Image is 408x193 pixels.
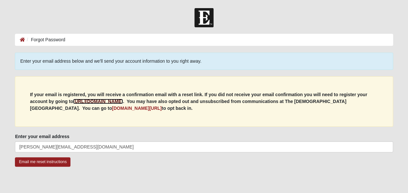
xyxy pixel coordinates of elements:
[15,53,393,70] div: Enter your email address below and we'll send your account information to you right away.
[73,99,123,104] a: [URL][DOMAIN_NAME]
[112,106,162,111] a: [DOMAIN_NAME][URL]
[15,133,69,140] label: Enter your email address
[15,157,70,167] input: Email me reset instructions
[25,36,65,43] li: Forgot Password
[194,8,214,27] img: Church of Eleven22 Logo
[30,91,378,112] p: If your email is registered, you will receive a confirmation email with a reset link. If you did ...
